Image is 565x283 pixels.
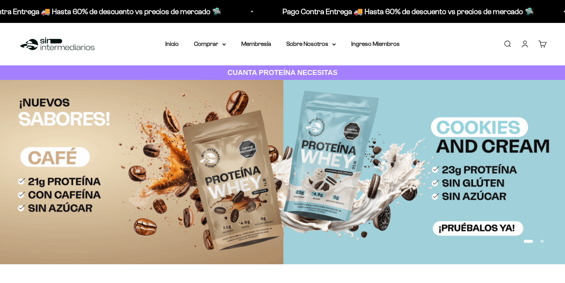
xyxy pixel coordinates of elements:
a: Ingreso Miembros [351,41,400,47]
a: Inicio [165,41,179,47]
summary: Sobre Nosotros [286,39,336,49]
summary: Comprar [194,39,226,49]
a: Membresía [241,41,271,47]
p: Pago Contra Entrega 🚚 Hasta 60% de descuento vs precios de mercado 🛸 [279,5,531,18]
strong: CUANTA PROTEÍNA NECESITAS [228,68,338,76]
